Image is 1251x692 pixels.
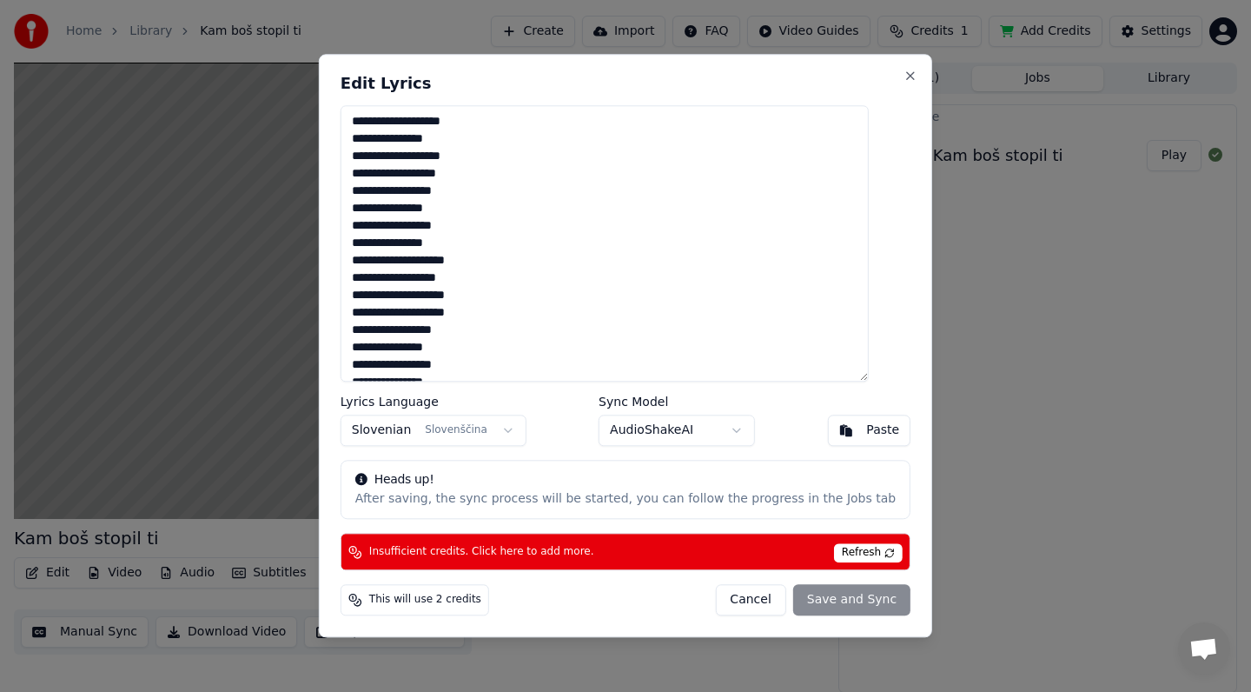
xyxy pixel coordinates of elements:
[866,423,899,440] div: Paste
[369,594,481,608] span: This will use 2 credits
[827,416,910,447] button: Paste
[369,545,594,559] span: Insufficient credits. Click here to add more.
[341,76,910,91] h2: Edit Lyrics
[355,491,896,509] div: After saving, the sync process will be started, you can follow the progress in the Jobs tab
[355,472,896,489] div: Heads up!
[715,585,785,616] button: Cancel
[599,396,755,409] label: Sync Model
[834,544,903,563] span: Refresh
[341,396,526,409] label: Lyrics Language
